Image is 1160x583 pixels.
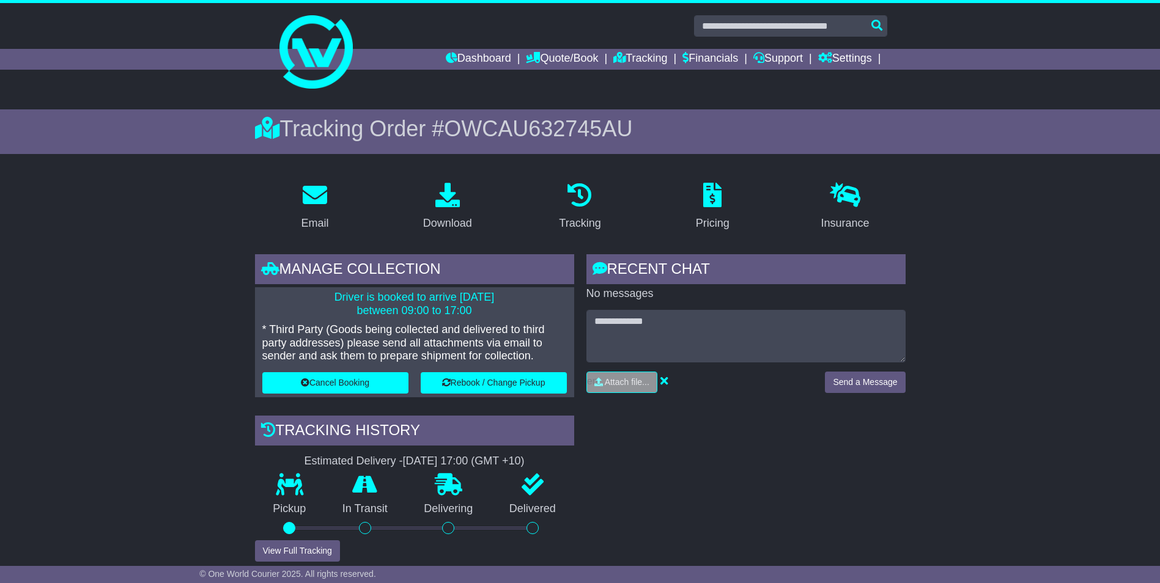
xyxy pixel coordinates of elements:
a: Support [753,49,803,70]
p: Driver is booked to arrive [DATE] between 09:00 to 17:00 [262,291,567,317]
div: Estimated Delivery - [255,455,574,468]
div: [DATE] 17:00 (GMT +10) [403,455,525,468]
a: Email [293,178,336,236]
a: Tracking [613,49,667,70]
div: Pricing [696,215,730,232]
a: Quote/Book [526,49,598,70]
span: OWCAU632745AU [444,116,632,141]
a: Insurance [813,178,877,236]
div: Tracking history [255,416,574,449]
button: View Full Tracking [255,540,340,562]
p: No messages [586,287,906,301]
div: Tracking Order # [255,116,906,142]
p: * Third Party (Goods being collected and delivered to third party addresses) please send all atta... [262,323,567,363]
div: RECENT CHAT [586,254,906,287]
a: Pricing [688,178,737,236]
a: Tracking [551,178,608,236]
p: Delivered [491,502,574,516]
div: Email [301,215,328,232]
button: Cancel Booking [262,372,408,394]
button: Send a Message [825,372,905,393]
a: Download [415,178,480,236]
p: Delivering [406,502,492,516]
div: Insurance [821,215,870,232]
p: Pickup [255,502,325,516]
span: © One World Courier 2025. All rights reserved. [199,569,376,579]
a: Settings [818,49,872,70]
button: Rebook / Change Pickup [421,372,567,394]
div: Download [423,215,472,232]
a: Financials [682,49,738,70]
p: In Transit [324,502,406,516]
div: Tracking [559,215,600,232]
a: Dashboard [446,49,511,70]
div: Manage collection [255,254,574,287]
